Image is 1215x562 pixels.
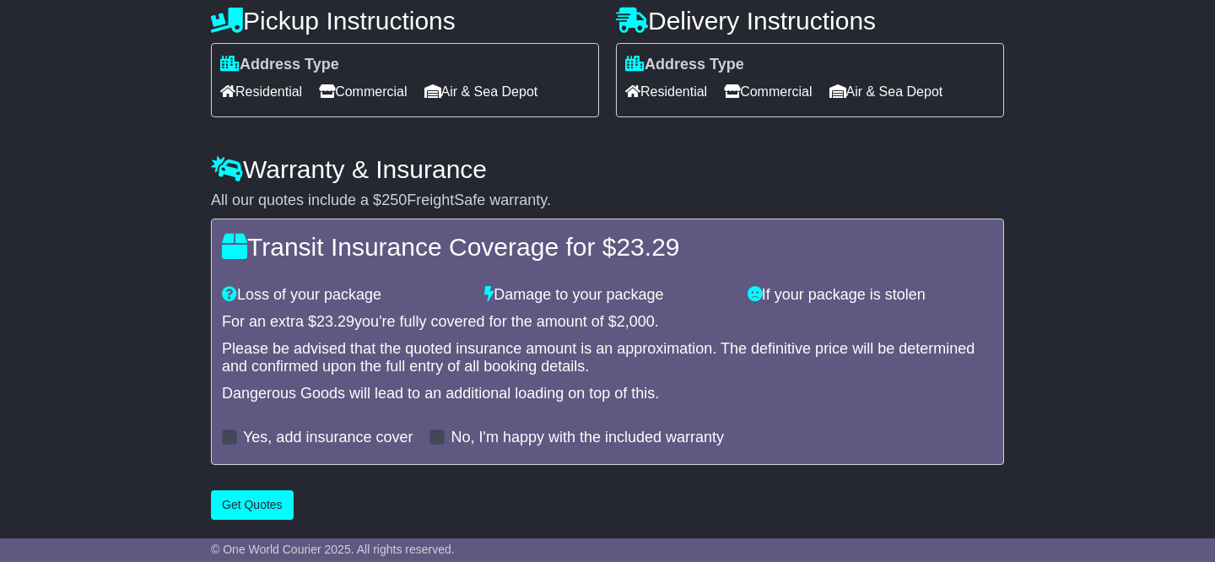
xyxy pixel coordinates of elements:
[213,286,476,305] div: Loss of your package
[222,313,993,332] div: For an extra $ you're fully covered for the amount of $ .
[211,192,1004,210] div: All our quotes include a $ FreightSafe warranty.
[381,192,407,208] span: 250
[625,78,707,105] span: Residential
[616,7,1004,35] h4: Delivery Instructions
[829,78,943,105] span: Air & Sea Depot
[319,78,407,105] span: Commercial
[724,78,812,105] span: Commercial
[220,78,302,105] span: Residential
[222,385,993,403] div: Dangerous Goods will lead to an additional loading on top of this.
[220,56,339,74] label: Address Type
[211,490,294,520] button: Get Quotes
[451,429,724,447] label: No, I'm happy with the included warranty
[617,313,655,330] span: 2,000
[616,233,679,261] span: 23.29
[243,429,413,447] label: Yes, add insurance cover
[424,78,538,105] span: Air & Sea Depot
[222,233,993,261] h4: Transit Insurance Coverage for $
[739,286,1002,305] div: If your package is stolen
[476,286,738,305] div: Damage to your package
[316,313,354,330] span: 23.29
[625,56,744,74] label: Address Type
[222,340,993,376] div: Please be advised that the quoted insurance amount is an approximation. The definitive price will...
[211,7,599,35] h4: Pickup Instructions
[211,155,1004,183] h4: Warranty & Insurance
[211,543,455,556] span: © One World Courier 2025. All rights reserved.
